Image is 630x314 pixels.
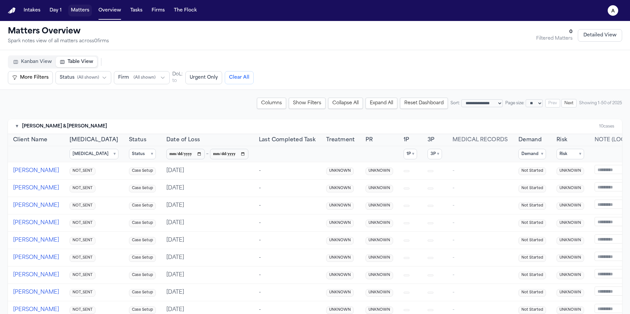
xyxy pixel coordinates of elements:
[556,237,584,245] span: UNKNOWN
[161,197,254,214] td: [DATE]
[428,136,435,144] span: 3P
[166,136,200,144] button: Date of Loss
[366,202,393,210] span: UNKNOWN
[326,237,354,245] span: UNKNOWN
[505,101,524,106] span: Page size:
[129,254,156,262] span: Case Setup
[161,180,254,197] td: [DATE]
[129,306,156,314] span: Case Setup
[129,272,156,279] span: Case Setup
[518,167,546,175] span: Not Started
[254,197,321,214] td: -
[161,214,254,232] td: [DATE]
[561,99,577,108] button: Next
[21,5,43,16] a: Intakes
[13,236,59,244] button: [PERSON_NAME]
[70,272,95,279] span: NOT_SENT
[21,59,52,65] span: Kanban View
[366,254,393,262] span: UNKNOWN
[114,151,115,157] span: ▾
[326,272,354,279] span: UNKNOWN
[68,5,92,16] a: Matters
[13,306,59,314] button: [PERSON_NAME]
[326,136,355,144] span: Treatment
[206,150,209,158] span: –
[556,289,584,297] span: UNKNOWN
[326,306,354,314] span: UNKNOWN
[518,237,546,245] span: Not Started
[556,254,584,262] span: UNKNOWN
[412,151,414,157] span: ▾
[70,167,95,175] span: NOT_SENT
[149,5,167,16] button: Firms
[129,237,156,245] span: Case Setup
[452,186,454,191] span: -
[536,29,573,35] div: 0
[518,185,546,192] span: Not Started
[556,306,584,314] span: UNKNOWN
[366,220,393,227] span: UNKNOWN
[452,220,454,226] span: -
[556,185,584,192] span: UNKNOWN
[579,101,622,106] span: Showing 1-50 of 2025
[326,220,354,227] span: UNKNOWN
[22,123,107,130] span: [PERSON_NAME] & [PERSON_NAME]
[171,5,199,16] button: The Flock
[526,99,543,107] select: Page size
[400,98,448,109] button: Reset Dashboard
[254,249,321,266] td: -
[404,136,409,144] button: 1P
[326,185,354,192] span: UNKNOWN
[326,202,354,210] span: UNKNOWN
[556,167,584,175] span: UNKNOWN
[452,307,454,312] span: -
[556,136,568,144] span: Risk
[366,272,393,279] span: UNKNOWN
[114,71,170,84] button: Firm(All shown)
[366,98,397,109] button: Expand All
[254,284,321,301] td: -
[129,136,146,144] button: Status
[70,185,95,192] span: NOT_SENT
[70,220,95,227] span: NOT_SENT
[96,5,124,16] button: Overview
[13,271,59,279] button: [PERSON_NAME]
[428,149,442,159] summary: 3P ▾
[452,255,454,260] span: -
[161,266,254,284] td: [DATE]
[518,220,546,227] span: Not Started
[545,99,560,108] button: Prev
[366,136,373,144] button: PR
[254,180,321,197] td: -
[518,136,542,144] button: Demand
[56,57,97,67] button: Table View
[129,185,156,192] span: Case Setup
[134,75,156,80] span: ( All shown )
[9,57,56,67] button: Kanban View
[172,71,183,78] legend: DoL:
[161,232,254,249] td: [DATE]
[225,71,254,84] button: Clear All
[8,38,109,45] p: Spark notes view of all matters across 0 firm s
[13,184,59,192] button: [PERSON_NAME]
[452,137,508,143] span: Medical Records
[13,167,59,175] button: [PERSON_NAME]
[151,151,153,157] span: ▾
[47,5,64,16] a: Day 1
[452,272,454,278] span: -
[70,237,95,245] span: NOT_SENT
[70,289,95,297] span: NOT_SENT
[259,136,316,144] button: Last Completed Task
[518,149,546,159] summary: Demand ▾
[257,98,286,109] button: Columns
[70,254,95,262] span: NOT_SENT
[404,149,417,159] summary: 1P ▾
[13,219,59,227] button: [PERSON_NAME]
[128,5,145,16] button: Tasks
[254,232,321,249] td: -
